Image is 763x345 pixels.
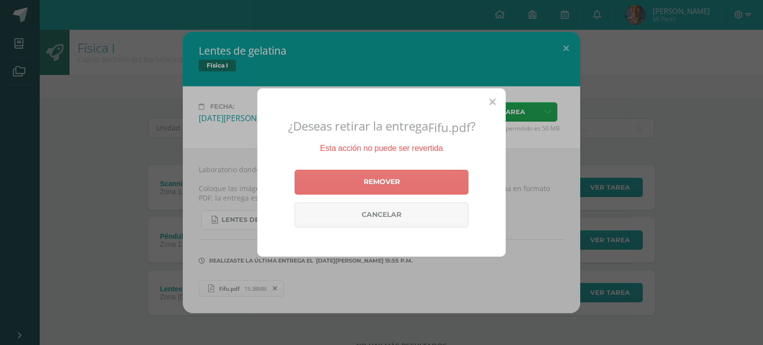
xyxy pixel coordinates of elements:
span: Fifu.pdf [428,119,470,136]
a: Remover [295,170,468,195]
h2: ¿Deseas retirar la entrega ? [269,118,494,136]
span: Close (Esc) [489,96,496,108]
span: Esta acción no puede ser revertida [320,144,443,152]
a: Cancelar [295,203,468,227]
